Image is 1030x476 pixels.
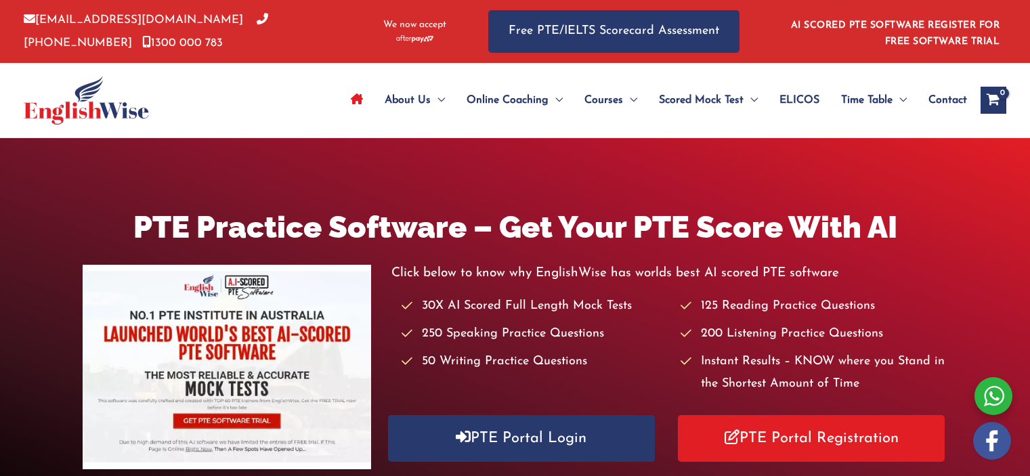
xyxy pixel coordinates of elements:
[918,77,967,124] a: Contact
[396,35,433,43] img: Afterpay-Logo
[584,77,623,124] span: Courses
[388,415,655,462] a: PTE Portal Login
[549,77,563,124] span: Menu Toggle
[648,77,769,124] a: Scored Mock TestMenu Toggle
[841,77,893,124] span: Time Table
[385,77,431,124] span: About Us
[981,87,1006,114] a: View Shopping Cart, empty
[142,37,223,49] a: 1300 000 783
[24,76,149,125] img: cropped-ew-logo
[779,77,819,124] span: ELICOS
[402,323,668,345] li: 250 Speaking Practice Questions
[681,323,947,345] li: 200 Listening Practice Questions
[83,265,371,469] img: pte-institute-main
[488,10,739,53] a: Free PTE/IELTS Scorecard Assessment
[402,295,668,318] li: 30X AI Scored Full Length Mock Tests
[744,77,758,124] span: Menu Toggle
[623,77,637,124] span: Menu Toggle
[678,415,945,462] a: PTE Portal Registration
[24,14,243,26] a: [EMAIL_ADDRESS][DOMAIN_NAME]
[431,77,445,124] span: Menu Toggle
[402,351,668,373] li: 50 Writing Practice Questions
[383,18,446,32] span: We now accept
[456,77,574,124] a: Online CoachingMenu Toggle
[928,77,967,124] span: Contact
[973,422,1011,460] img: white-facebook.png
[340,77,967,124] nav: Site Navigation: Main Menu
[769,77,830,124] a: ELICOS
[830,77,918,124] a: Time TableMenu Toggle
[83,206,948,248] h1: PTE Practice Software – Get Your PTE Score With AI
[467,77,549,124] span: Online Coaching
[783,9,1006,53] aside: Header Widget 1
[659,77,744,124] span: Scored Mock Test
[391,262,948,284] p: Click below to know why EnglishWise has worlds best AI scored PTE software
[681,351,947,396] li: Instant Results – KNOW where you Stand in the Shortest Amount of Time
[24,14,268,48] a: [PHONE_NUMBER]
[893,77,907,124] span: Menu Toggle
[574,77,648,124] a: CoursesMenu Toggle
[791,20,1000,47] a: AI SCORED PTE SOFTWARE REGISTER FOR FREE SOFTWARE TRIAL
[681,295,947,318] li: 125 Reading Practice Questions
[374,77,456,124] a: About UsMenu Toggle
